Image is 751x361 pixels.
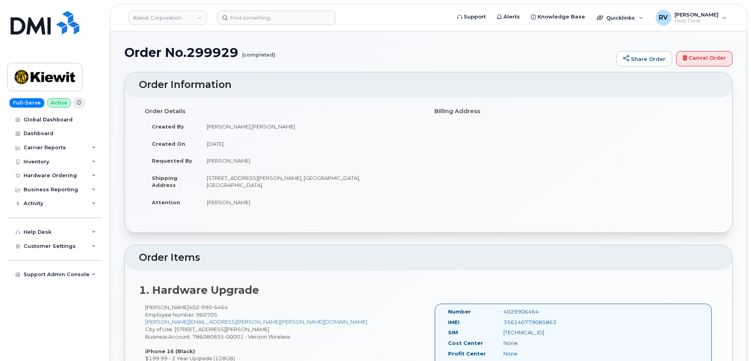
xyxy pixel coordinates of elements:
[145,348,195,354] strong: iPhone 16 (Black)
[448,308,471,315] label: Number
[145,108,423,115] h4: Order Details
[200,169,423,194] td: [STREET_ADDRESS][PERSON_NAME], [GEOGRAPHIC_DATA], [GEOGRAPHIC_DATA]
[152,199,180,205] strong: Attention
[200,194,423,211] td: [PERSON_NAME]
[139,252,718,263] h2: Order Items
[498,319,575,326] div: 356140779085863
[152,141,185,147] strong: Created On
[200,152,423,169] td: [PERSON_NAME]
[498,329,575,336] div: [TECHNICAL_ID]
[139,284,259,297] strong: 1. Hardware Upgrade
[498,350,575,357] div: None
[145,312,217,318] span: Employee Number: 960705
[124,46,612,59] h1: Order No.299929
[448,329,458,336] label: SIM
[152,175,177,189] strong: Shipping Address
[200,135,423,152] td: [DATE]
[448,339,483,347] label: Cost Center
[448,350,486,357] label: Profit Center
[199,304,212,310] span: 990
[434,108,712,115] h4: Billing Address
[189,304,228,310] span: 402
[152,123,184,130] strong: Created By
[498,339,575,347] div: None
[498,308,575,315] div: 4029906464
[152,158,192,164] strong: Requested By
[242,46,275,58] small: (completed)
[448,319,459,326] label: IMEI
[145,319,367,325] a: [PERSON_NAME][EMAIL_ADDRESS][PERSON_NAME][PERSON_NAME][DOMAIN_NAME]
[616,51,672,67] a: Share Order
[200,118,423,135] td: [PERSON_NAME].[PERSON_NAME]
[139,79,718,90] h2: Order Information
[212,304,228,310] span: 6464
[676,51,733,67] a: Cancel Order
